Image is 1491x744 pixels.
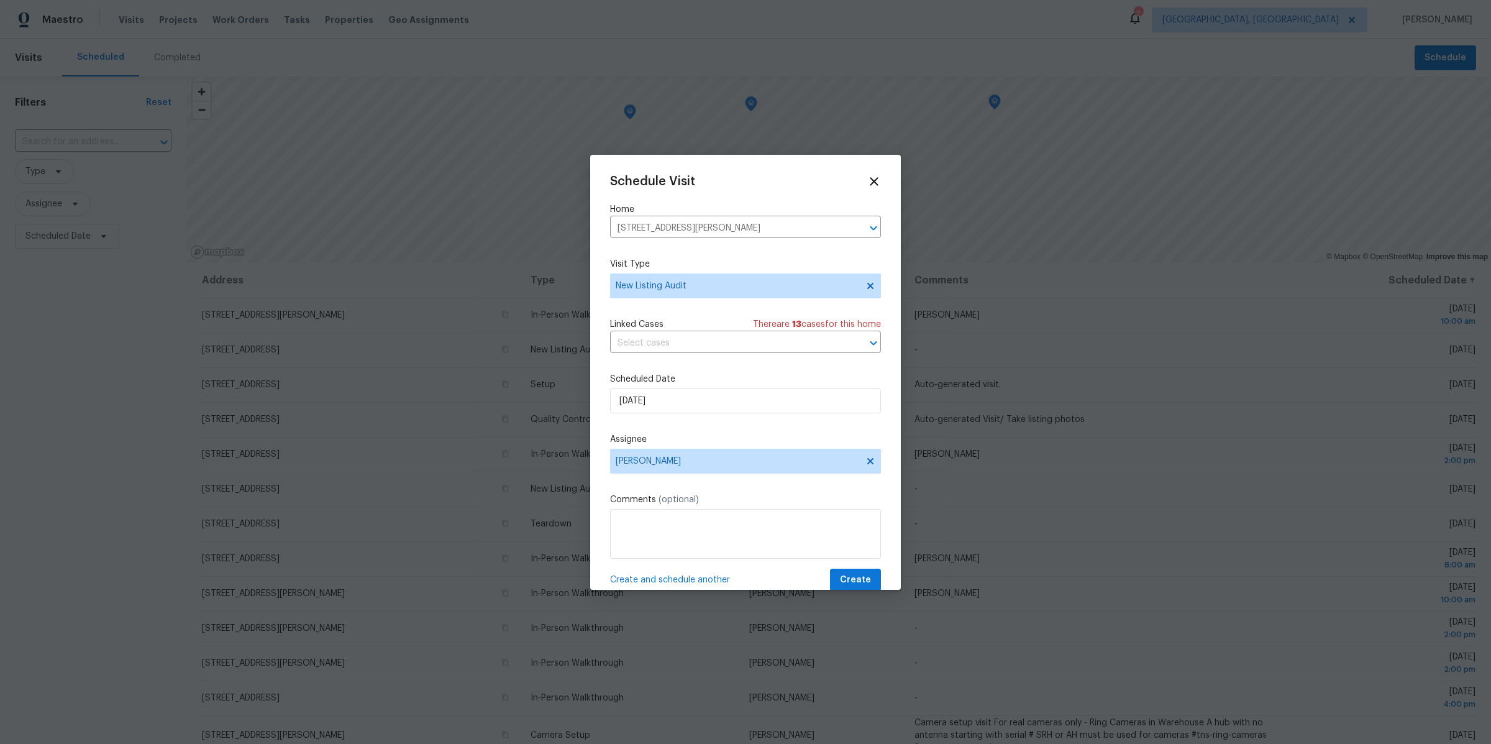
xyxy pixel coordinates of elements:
span: There are case s for this home [753,318,881,331]
span: Create [840,572,871,588]
span: [PERSON_NAME] [616,456,859,466]
label: Comments [610,494,881,506]
label: Home [610,203,881,216]
span: Linked Cases [610,318,663,331]
input: Enter in an address [610,219,846,238]
span: New Listing Audit [616,280,857,292]
span: Create and schedule another [610,574,730,586]
input: Select cases [610,334,846,353]
span: (optional) [659,495,699,504]
label: Scheduled Date [610,373,881,385]
button: Create [830,569,881,592]
label: Assignee [610,433,881,446]
button: Open [865,334,882,352]
input: M/D/YYYY [610,388,881,413]
button: Open [865,219,882,237]
span: Close [867,175,881,188]
span: 13 [792,320,801,329]
span: Schedule Visit [610,175,695,188]
label: Visit Type [610,258,881,270]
